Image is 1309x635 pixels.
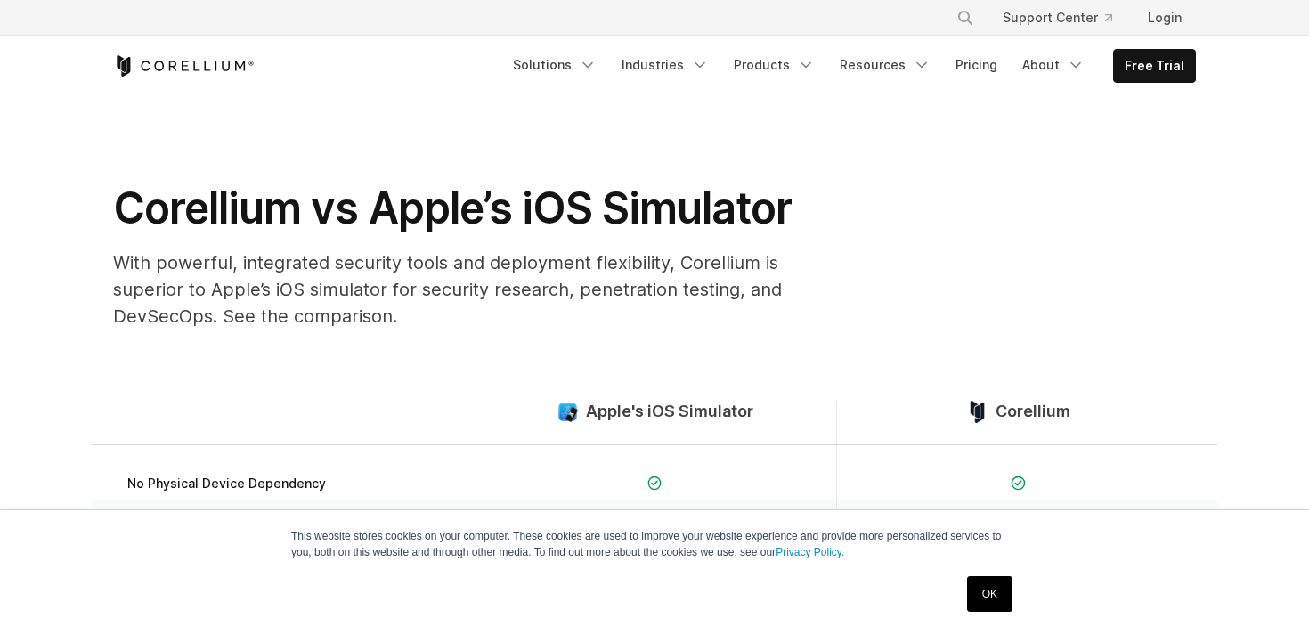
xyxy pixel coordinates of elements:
[723,49,825,81] a: Products
[557,401,579,423] img: compare_ios-simulator--large
[829,49,941,81] a: Resources
[502,49,1196,83] div: Navigation Menu
[935,2,1196,34] div: Navigation Menu
[502,49,607,81] a: Solutions
[967,576,1012,612] a: OK
[1134,2,1196,34] a: Login
[586,402,753,422] span: Apple's iOS Simulator
[113,249,825,330] p: With powerful, integrated security tools and deployment flexibility, Corellium is superior to App...
[776,546,844,558] a: Privacy Policy.
[1012,49,1095,81] a: About
[291,528,1018,560] p: This website stores cookies on your computer. These cookies are used to improve your website expe...
[127,508,191,524] span: Scalability
[1011,476,1026,491] img: Checkmark
[1011,509,1026,524] img: Checkmark
[647,476,663,491] img: Checkmark
[113,182,825,235] h1: Corellium vs Apple’s iOS Simulator
[945,49,1008,81] a: Pricing
[611,49,720,81] a: Industries
[1114,50,1195,82] a: Free Trial
[113,55,255,77] a: Corellium Home
[127,476,326,492] span: No Physical Device Dependency
[988,2,1126,34] a: Support Center
[647,509,663,524] img: Checkmark
[996,402,1070,422] span: Corellium
[949,2,981,34] button: Search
